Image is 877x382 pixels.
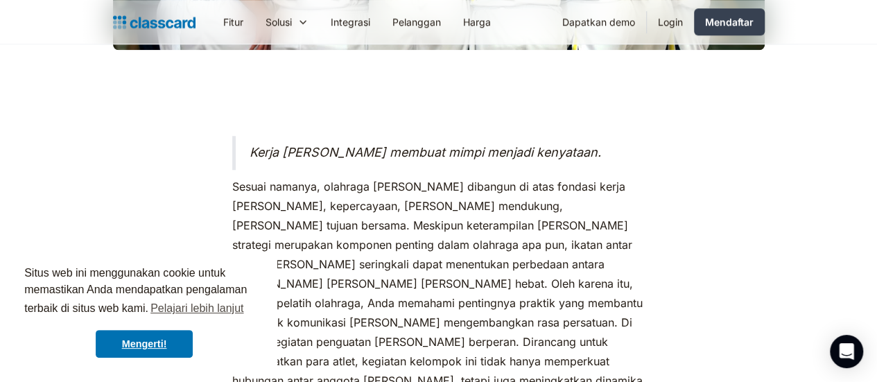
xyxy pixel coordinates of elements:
font: Dapatkan demo [562,16,635,28]
font: Integrasi [331,16,370,28]
div: Buka Interkom Messenger [830,335,863,368]
a: Pelanggan [381,6,452,37]
a: Fitur [212,6,254,37]
font: Mengerti! [122,338,167,349]
font: Mendaftar [705,16,754,28]
a: Dapatkan demo [551,6,646,37]
a: rumah [113,12,196,32]
a: abaikan pesan cookie [96,330,193,358]
font: Harga [463,16,491,28]
font: Fitur [223,16,243,28]
font: Situs web ini menggunakan cookie untuk memastikan Anda mendapatkan pengalaman terbaik di situs we... [24,267,247,314]
font: Login [658,16,683,28]
font: Solusi [266,16,292,28]
a: Harga [452,6,502,37]
a: Login [647,6,694,37]
font: Pelajari lebih lanjut [150,302,243,314]
a: pelajari lebih lanjut tentang cookie [148,298,246,319]
font: Kerja [PERSON_NAME] membuat mimpi menjadi kenyataan. [250,145,601,159]
a: Integrasi [320,6,381,37]
div: Solusi [254,6,320,37]
div: persetujuan cookie [11,252,277,371]
font: Pelanggan [392,16,441,28]
a: Mendaftar [694,8,765,35]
